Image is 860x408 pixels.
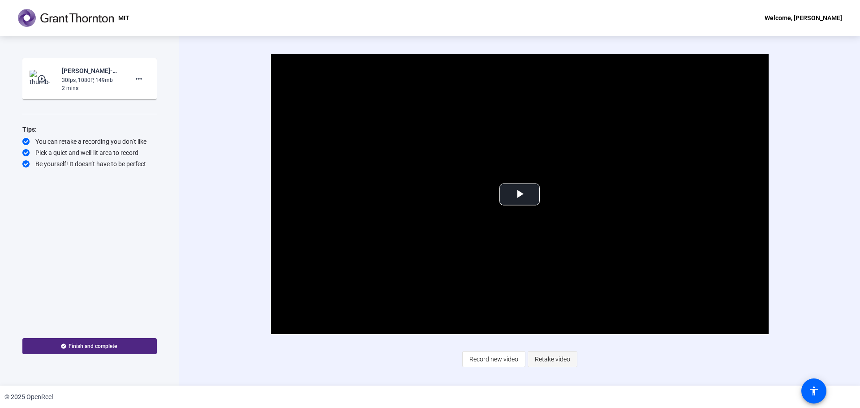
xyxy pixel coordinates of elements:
[528,351,577,367] button: Retake video
[37,74,48,83] mat-icon: play_circle_outline
[469,351,518,368] span: Record new video
[22,338,157,354] button: Finish and complete
[118,13,129,23] p: MIT
[499,183,540,205] button: Play Video
[62,76,122,84] div: 30fps, 1080P, 149mb
[808,386,819,396] mat-icon: accessibility
[62,84,122,92] div: 2 mins
[271,54,769,334] div: Video Player
[462,351,525,367] button: Record new video
[69,343,117,350] span: Finish and complete
[30,70,56,88] img: thumb-nail
[133,73,144,84] mat-icon: more_horiz
[535,351,570,368] span: Retake video
[62,65,122,76] div: [PERSON_NAME]-MIT-MIT-1760099801374-webcam
[765,13,842,23] div: Welcome, [PERSON_NAME]
[18,9,114,27] img: OpenReel logo
[4,392,53,402] div: © 2025 OpenReel
[22,124,157,135] div: Tips:
[22,159,157,168] div: Be yourself! It doesn’t have to be perfect
[22,148,157,157] div: Pick a quiet and well-lit area to record
[22,137,157,146] div: You can retake a recording you don’t like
